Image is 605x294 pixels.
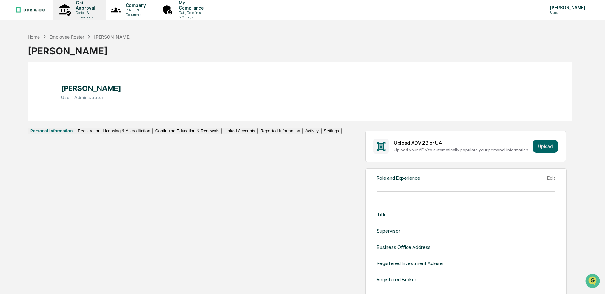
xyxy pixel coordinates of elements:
[533,140,558,153] button: Upload
[585,273,602,290] iframe: Open customer support
[6,93,11,98] div: 🔎
[49,34,84,39] div: Employee Roster
[71,0,98,10] p: Get Approval
[13,80,41,87] span: Preclearance
[121,3,149,8] p: Company
[63,108,77,113] span: Pylon
[13,92,40,99] span: Data Lookup
[377,228,400,234] div: Supervisor
[94,34,131,39] div: [PERSON_NAME]
[4,78,44,89] a: 🖐️Preclearance
[71,10,98,19] p: Content & Transactions
[377,244,431,250] div: Business Office Address
[6,81,11,86] div: 🖐️
[52,80,79,87] span: Attestations
[174,0,207,10] p: My Compliance
[303,128,321,134] button: Activity
[377,212,387,218] div: Title
[174,10,207,19] p: Data, Deadlines & Settings
[121,8,149,17] p: Policies & Documents
[22,55,80,60] div: We're available if you need us!
[61,95,121,100] h3: User | Administrator
[28,40,131,57] div: [PERSON_NAME]
[258,128,302,134] button: Reported Information
[61,84,121,93] h1: [PERSON_NAME]
[377,175,420,181] div: Role and Experience
[6,49,18,60] img: 1746055101610-c473b297-6a78-478c-a979-82029cc54cd1
[46,81,51,86] div: 🗄️
[45,108,77,113] a: Powered byPylon
[377,260,444,266] div: Registered Investment Adviser
[4,90,43,101] a: 🔎Data Lookup
[6,13,116,24] p: How can we help?
[222,128,258,134] button: Linked Accounts
[108,51,116,58] button: Start new chat
[28,128,342,134] div: secondary tabs example
[28,128,75,134] button: Personal Information
[394,140,530,146] div: Upload ADV 2B or U4
[75,128,152,134] button: Registration, Licensing & Accreditation
[321,128,342,134] button: Settings
[394,147,530,152] div: Upload your ADV to automatically populate your personal information.
[153,128,222,134] button: Continuing Education & Renewals
[545,5,588,10] p: [PERSON_NAME]
[22,49,104,55] div: Start new chat
[28,34,40,39] div: Home
[545,10,588,15] p: Users
[377,276,416,283] div: Registered Broker
[15,7,46,13] img: logo
[44,78,81,89] a: 🗄️Attestations
[547,175,555,181] div: Edit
